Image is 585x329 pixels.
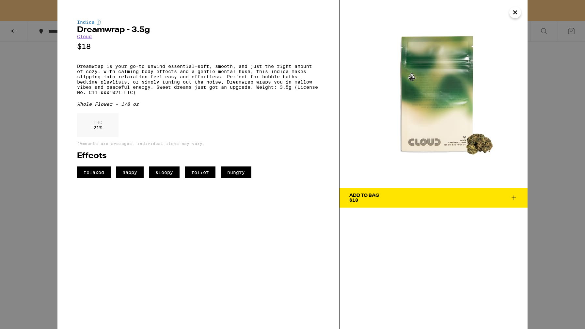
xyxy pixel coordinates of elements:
h2: Dreamwrap - 3.5g [77,26,319,34]
img: indicaColor.svg [97,20,101,25]
p: Dreamwrap is your go-to unwind essential—soft, smooth, and just the right amount of cozy. With ca... [77,64,319,95]
span: sleepy [149,166,180,178]
a: Cloud [77,34,92,39]
div: Indica [77,20,319,25]
span: $18 [349,197,358,203]
button: Close [509,7,521,18]
span: relaxed [77,166,111,178]
p: *Amounts are averages, individual items may vary. [77,141,319,146]
div: Whole Flower - 1/8 oz [77,102,319,107]
button: Add To Bag$18 [340,188,528,208]
h2: Effects [77,152,319,160]
p: $18 [77,42,319,51]
span: relief [185,166,215,178]
p: THC [93,120,102,125]
span: happy [116,166,144,178]
div: Add To Bag [349,193,379,198]
span: hungry [221,166,251,178]
span: Hi. Need any help? [4,5,47,10]
div: 21 % [77,113,119,137]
